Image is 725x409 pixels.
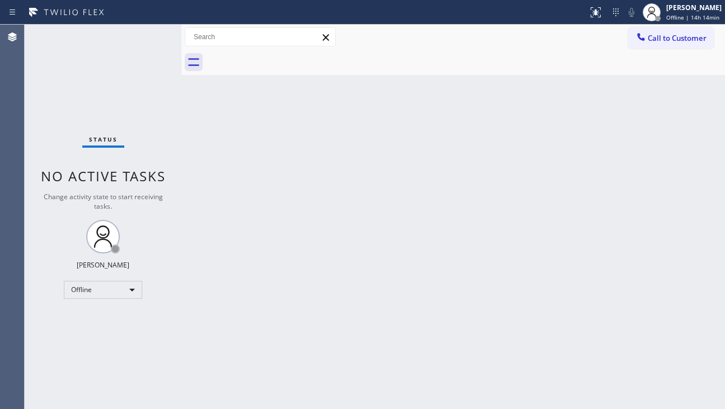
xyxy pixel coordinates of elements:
div: [PERSON_NAME] [77,260,129,270]
div: Offline [64,281,142,299]
span: Call to Customer [648,33,707,43]
span: Status [89,135,118,143]
button: Call to Customer [628,27,714,49]
span: Change activity state to start receiving tasks. [44,192,163,211]
button: Mute [624,4,639,20]
div: [PERSON_NAME] [666,3,722,12]
input: Search [185,28,335,46]
span: No active tasks [41,167,166,185]
span: Offline | 14h 14min [666,13,719,21]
